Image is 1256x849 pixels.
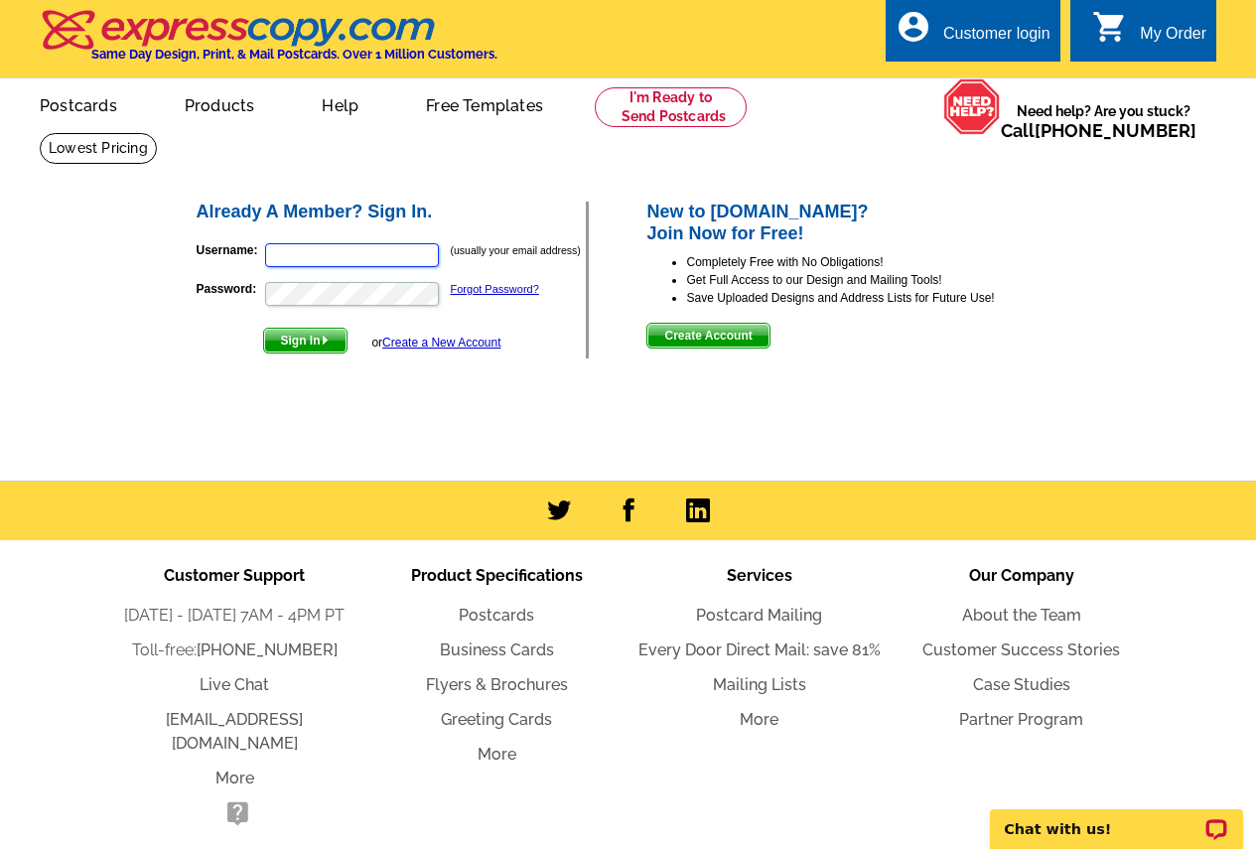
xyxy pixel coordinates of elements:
[164,566,305,585] span: Customer Support
[197,202,587,223] h2: Already A Member? Sign In.
[1092,22,1206,47] a: shopping_cart My Order
[727,566,792,585] span: Services
[263,328,348,354] button: Sign In
[371,334,500,352] div: or
[686,289,1062,307] li: Save Uploaded Designs and Address Lists for Future Use!
[969,566,1074,585] span: Our Company
[451,244,581,256] small: (usually your email address)
[1140,25,1206,53] div: My Order
[973,675,1070,694] a: Case Studies
[696,606,822,625] a: Postcard Mailing
[103,604,365,628] li: [DATE] - [DATE] 7AM - 4PM PT
[478,745,516,764] a: More
[896,9,931,45] i: account_circle
[91,47,497,62] h4: Same Day Design, Print, & Mail Postcards. Over 1 Million Customers.
[740,710,778,729] a: More
[166,710,303,753] a: [EMAIL_ADDRESS][DOMAIN_NAME]
[1001,120,1196,141] span: Call
[922,640,1120,659] a: Customer Success Stories
[638,640,881,659] a: Every Door Direct Mail: save 81%
[962,606,1081,625] a: About the Team
[441,710,552,729] a: Greeting Cards
[686,271,1062,289] li: Get Full Access to our Design and Mailing Tools!
[646,323,769,349] button: Create Account
[713,675,806,694] a: Mailing Lists
[647,324,768,348] span: Create Account
[426,675,568,694] a: Flyers & Brochures
[440,640,554,659] a: Business Cards
[896,22,1050,47] a: account_circle Customer login
[321,336,330,345] img: button-next-arrow-white.png
[451,283,539,295] a: Forgot Password?
[394,80,575,127] a: Free Templates
[977,786,1256,849] iframe: LiveChat chat widget
[290,80,390,127] a: Help
[200,675,269,694] a: Live Chat
[943,25,1050,53] div: Customer login
[153,80,287,127] a: Products
[197,280,263,298] label: Password:
[411,566,583,585] span: Product Specifications
[1001,101,1206,141] span: Need help? Are you stuck?
[215,769,254,787] a: More
[264,329,347,353] span: Sign In
[943,78,1001,135] img: help
[197,640,338,659] a: [PHONE_NUMBER]
[459,606,534,625] a: Postcards
[197,241,263,259] label: Username:
[959,710,1083,729] a: Partner Program
[1035,120,1196,141] a: [PHONE_NUMBER]
[646,202,1062,244] h2: New to [DOMAIN_NAME]? Join Now for Free!
[8,80,149,127] a: Postcards
[103,638,365,662] li: Toll-free:
[382,336,500,350] a: Create a New Account
[40,24,497,62] a: Same Day Design, Print, & Mail Postcards. Over 1 Million Customers.
[1092,9,1128,45] i: shopping_cart
[686,253,1062,271] li: Completely Free with No Obligations!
